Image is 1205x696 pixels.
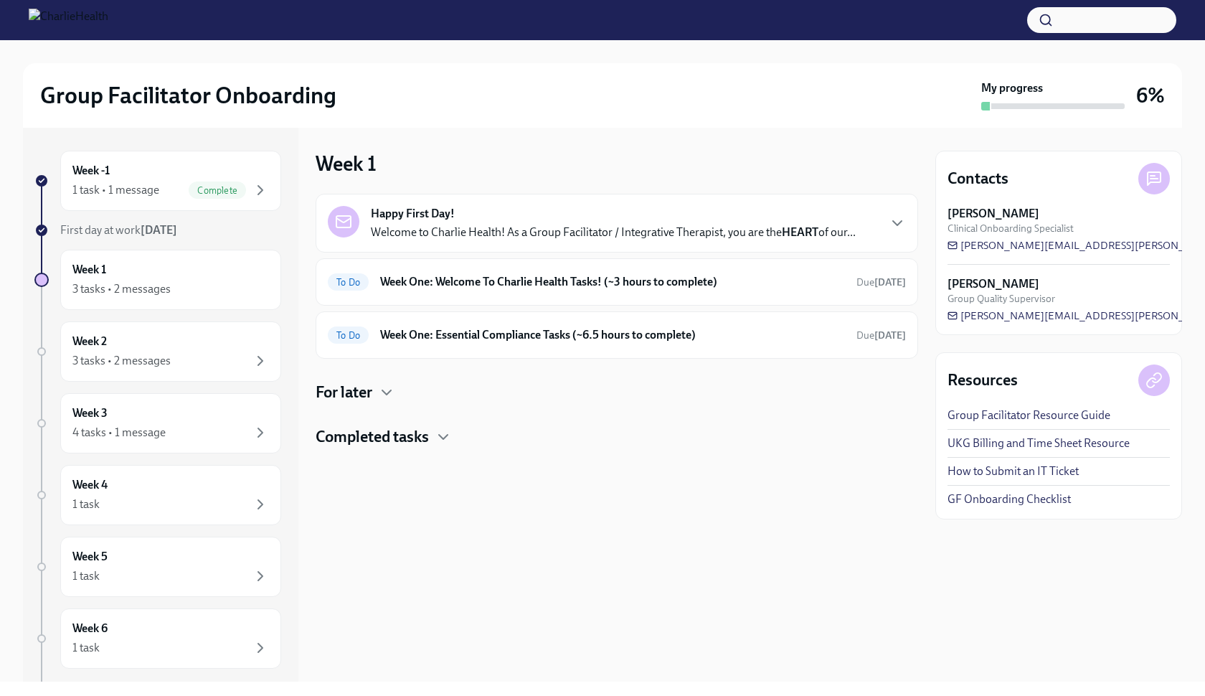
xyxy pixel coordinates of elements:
[380,327,845,343] h6: Week One: Essential Compliance Tasks (~6.5 hours to complete)
[60,681,176,695] span: Experience ends
[34,321,281,382] a: Week 23 tasks • 2 messages
[380,274,845,290] h6: Week One: Welcome To Charlie Health Tasks! (~3 hours to complete)
[948,436,1130,451] a: UKG Billing and Time Sheet Resource
[34,537,281,597] a: Week 51 task
[40,81,336,110] h2: Group Facilitator Onboarding
[874,329,906,342] strong: [DATE]
[782,225,818,239] strong: HEART
[856,329,906,342] span: Due
[72,405,108,421] h6: Week 3
[316,151,377,177] h3: Week 1
[72,497,100,512] div: 1 task
[948,464,1079,479] a: How to Submit an IT Ticket
[371,206,455,222] strong: Happy First Day!
[72,334,107,349] h6: Week 2
[316,426,429,448] h4: Completed tasks
[874,276,906,288] strong: [DATE]
[948,168,1008,189] h4: Contacts
[72,477,108,493] h6: Week 4
[981,80,1043,96] strong: My progress
[371,225,856,240] p: Welcome to Charlie Health! As a Group Facilitator / Integrative Therapist, you are the of our...
[328,330,369,341] span: To Do
[72,621,108,636] h6: Week 6
[72,163,110,179] h6: Week -1
[856,276,906,288] span: Due
[140,681,176,695] strong: [DATE]
[72,549,108,565] h6: Week 5
[856,329,906,342] span: August 25th, 2025 10:00
[316,382,372,403] h4: For later
[72,353,171,369] div: 3 tasks • 2 messages
[60,223,177,237] span: First day at work
[948,492,1071,507] a: GF Onboarding Checklist
[34,151,281,211] a: Week -11 task • 1 messageComplete
[34,393,281,453] a: Week 34 tasks • 1 message
[34,222,281,238] a: First day at work[DATE]
[948,292,1055,306] span: Group Quality Supervisor
[948,370,1018,391] h4: Resources
[189,185,246,196] span: Complete
[948,206,1039,222] strong: [PERSON_NAME]
[141,223,177,237] strong: [DATE]
[34,608,281,669] a: Week 61 task
[29,9,108,32] img: CharlieHealth
[328,271,906,293] a: To DoWeek One: Welcome To Charlie Health Tasks! (~3 hours to complete)Due[DATE]
[948,222,1074,235] span: Clinical Onboarding Specialist
[328,277,369,288] span: To Do
[72,425,166,441] div: 4 tasks • 1 message
[72,182,159,198] div: 1 task • 1 message
[316,426,918,448] div: Completed tasks
[72,262,106,278] h6: Week 1
[72,281,171,297] div: 3 tasks • 2 messages
[948,276,1039,292] strong: [PERSON_NAME]
[34,465,281,525] a: Week 41 task
[316,382,918,403] div: For later
[1136,83,1165,108] h3: 6%
[72,568,100,584] div: 1 task
[34,250,281,310] a: Week 13 tasks • 2 messages
[948,408,1110,423] a: Group Facilitator Resource Guide
[72,640,100,656] div: 1 task
[856,276,906,289] span: August 25th, 2025 10:00
[328,324,906,347] a: To DoWeek One: Essential Compliance Tasks (~6.5 hours to complete)Due[DATE]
